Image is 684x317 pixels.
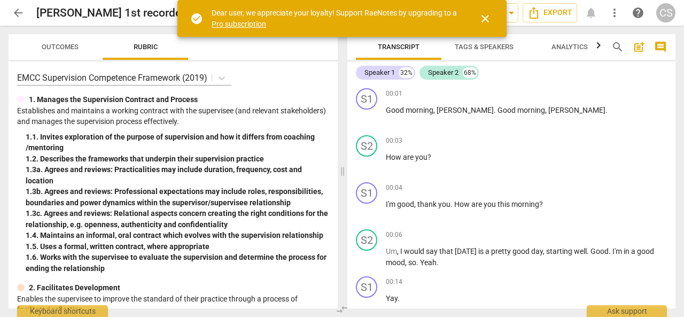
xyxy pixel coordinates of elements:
span: 00:01 [386,89,402,98]
span: starting [546,247,574,256]
span: is [478,247,485,256]
span: [DATE] [455,247,478,256]
div: 1. 2. Describes the frameworks that underpin their supervision practice [26,153,329,165]
span: How [386,153,403,161]
span: close [479,12,492,25]
button: Show/Hide comments [652,38,669,56]
span: in [624,247,631,256]
span: , [433,106,437,114]
span: that [439,247,455,256]
span: this [498,200,511,208]
span: Transcript [378,43,419,51]
span: well [574,247,587,256]
span: Export [527,6,572,19]
span: [PERSON_NAME] [437,106,494,114]
button: Export [523,3,577,22]
button: Sharing summary [504,3,518,22]
button: CS [656,3,675,22]
div: 1. 4. Maintains an informal, oral contract which evolves with the supervision relationship [26,230,329,241]
span: . [609,247,612,256]
span: morning [511,200,539,208]
div: 1. 6. Works with the supervisee to evaluate the supervision and determine the process for ending ... [26,252,329,274]
span: Filler word [386,247,397,256]
p: 1. Manages the Supervision Contract and Process [29,94,198,105]
span: . [416,258,420,267]
span: , [545,106,548,114]
span: 00:06 [386,230,402,239]
span: arrow_back [12,6,25,19]
span: a [631,247,637,256]
span: are [471,200,484,208]
span: 00:04 [386,183,402,192]
span: 00:14 [386,277,402,287]
span: mood [386,258,405,267]
span: Yay [386,294,398,303]
span: morning [406,106,433,114]
span: thank [417,200,438,208]
span: ? [428,153,431,161]
span: post_add [633,41,646,53]
span: How [454,200,471,208]
div: 1. 3b. Agrees and reviews: Professional expectations may include roles, responsibilities, boundar... [26,186,329,208]
span: . [450,200,454,208]
span: would [404,247,426,256]
span: so [408,258,416,267]
span: ? [539,200,543,208]
span: . [605,106,608,114]
h2: [PERSON_NAME] 1st recorded coaching session [36,6,278,20]
p: Enables the supervisee to improve the standard of their practice through a process of facilitated... [17,293,329,315]
span: , [543,247,546,256]
span: help [632,6,644,19]
span: . [494,106,498,114]
div: 32% [399,67,414,78]
div: Change speaker [356,229,377,251]
p: Establishes and maintains a working contract with the supervisee (and relevant stakeholders) and ... [17,105,329,127]
span: arrow_drop_down [505,6,518,19]
div: 68% [463,67,477,78]
span: Good [498,106,517,114]
span: Good [386,106,406,114]
p: EMCC Supervision Competence Framework (2019) [17,72,207,84]
span: a [485,247,491,256]
span: Yeah [420,258,437,267]
span: . [587,247,590,256]
button: Close [472,6,498,32]
div: 1. 3a. Agrees and reviews: Practicalities may include duration, frequency, cost and location [26,164,329,186]
span: Tags & Speakers [455,43,514,51]
div: 1. 3c. Agrees and reviews: Relational aspects concern creating the right conditions for the relat... [26,208,329,230]
span: more_vert [608,6,621,19]
button: Search [609,38,626,56]
div: 1. 1. Invites exploration of the purpose of supervision and how it differs from coaching /mentoring [26,132,329,153]
span: good [637,247,654,256]
div: Change speaker [356,182,377,204]
div: Ask support [587,305,667,317]
div: Speaker 1 [364,67,395,78]
span: say [426,247,439,256]
div: Speaker 2 [428,67,458,78]
span: . [398,294,400,303]
span: day [531,247,543,256]
span: good [397,200,414,208]
span: , [405,258,408,267]
span: , [397,247,400,256]
span: . [437,258,439,267]
span: [PERSON_NAME] [548,106,605,114]
span: morning [517,106,545,114]
span: comment [654,41,667,53]
button: Add summary [631,38,648,56]
div: Change speaker [356,276,377,298]
span: Analytics [551,43,588,51]
div: Change speaker [356,135,377,157]
div: Keyboard shortcuts [17,305,108,317]
span: you [484,200,498,208]
span: good [512,247,531,256]
span: you [415,153,428,161]
span: 00:03 [386,136,402,145]
div: Dear user, we appreciate your loyalty! Support RaeNotes by upgrading to a [212,7,460,29]
span: are [403,153,415,161]
span: Rubric [134,43,158,51]
div: 1. 5. Uses a formal, written contract, where appropriate [26,241,329,252]
a: Pro subscription [212,20,266,28]
span: search [611,41,624,53]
